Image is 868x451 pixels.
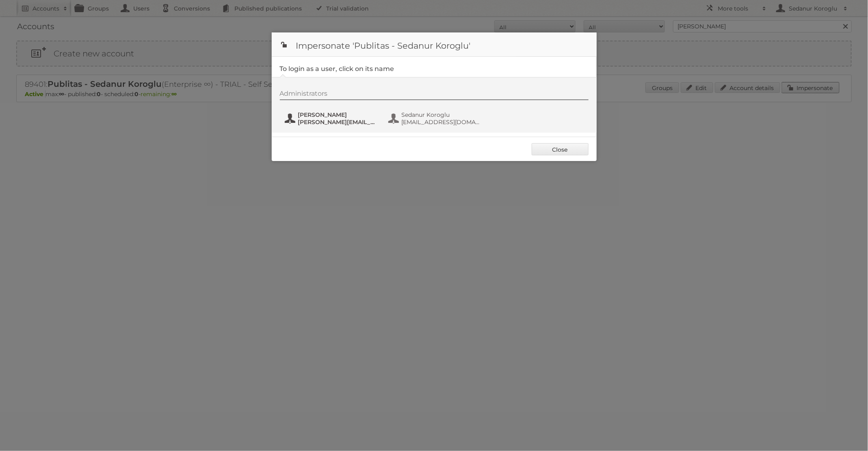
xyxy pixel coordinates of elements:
span: [PERSON_NAME] [298,111,377,118]
button: [PERSON_NAME] [PERSON_NAME][EMAIL_ADDRESS][DOMAIN_NAME] [284,110,379,127]
span: [PERSON_NAME][EMAIL_ADDRESS][DOMAIN_NAME] [298,118,377,126]
h1: Impersonate 'Publitas - Sedanur Koroglu' [272,32,597,57]
legend: To login as a user, click on its name [280,65,394,73]
button: Sedanur Koroglu [EMAIL_ADDRESS][DOMAIN_NAME] [387,110,483,127]
div: Administrators [280,90,589,100]
span: [EMAIL_ADDRESS][DOMAIN_NAME] [402,118,481,126]
span: Sedanur Koroglu [402,111,481,118]
a: Close [532,143,589,155]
